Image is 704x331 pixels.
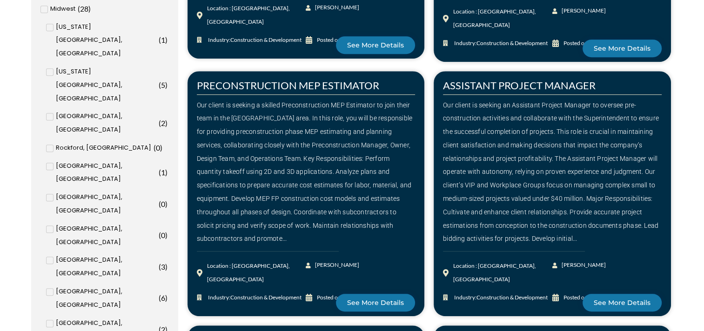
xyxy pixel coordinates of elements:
span: [GEOGRAPHIC_DATA], [GEOGRAPHIC_DATA] [56,159,156,186]
a: [PERSON_NAME] [552,4,607,18]
span: See More Details [594,299,650,306]
span: ( [159,262,161,271]
span: [PERSON_NAME] [313,258,359,272]
a: See More Details [583,294,662,311]
span: ( [159,231,161,239]
span: ( [159,168,161,177]
span: [US_STATE][GEOGRAPHIC_DATA], [GEOGRAPHIC_DATA] [56,65,156,105]
span: 6 [161,293,165,302]
a: [PERSON_NAME] [306,258,360,272]
span: Midwest [50,2,75,16]
a: See More Details [336,294,415,311]
span: [GEOGRAPHIC_DATA], [GEOGRAPHIC_DATA] [56,191,156,218]
span: [GEOGRAPHIC_DATA], [GEOGRAPHIC_DATA] [56,253,156,280]
div: Location : [GEOGRAPHIC_DATA], [GEOGRAPHIC_DATA] [453,259,552,286]
a: ASSISTANT PROJECT MANAGER [443,79,596,92]
span: [PERSON_NAME] [313,1,359,14]
div: Location : [GEOGRAPHIC_DATA], [GEOGRAPHIC_DATA] [207,2,306,29]
span: [US_STATE][GEOGRAPHIC_DATA], [GEOGRAPHIC_DATA] [56,20,156,60]
a: PRECONSTRUCTION MEP ESTIMATOR [197,79,379,92]
span: [GEOGRAPHIC_DATA], [GEOGRAPHIC_DATA] [56,110,156,137]
span: 3 [161,262,165,271]
span: [GEOGRAPHIC_DATA], [GEOGRAPHIC_DATA] [56,285,156,312]
span: ) [165,293,168,302]
span: ( [159,293,161,302]
span: 1 [161,168,165,177]
span: ( [159,119,161,127]
span: [PERSON_NAME] [559,4,606,18]
span: 2 [161,119,165,127]
span: ) [165,80,168,89]
span: ( [159,80,161,89]
a: [PERSON_NAME] [306,1,360,14]
span: See More Details [347,299,404,306]
span: ) [165,35,168,44]
span: 0 [161,231,165,239]
span: ) [165,262,168,271]
span: Rockford, [GEOGRAPHIC_DATA] [56,141,151,155]
a: [PERSON_NAME] [552,258,607,272]
span: ( [159,35,161,44]
span: [PERSON_NAME] [559,258,606,272]
span: 1 [161,35,165,44]
span: ) [88,4,91,13]
div: Our client is seeking an Assistant Project Manager to oversee pre-construction activities and col... [443,99,662,246]
span: ) [160,143,162,152]
span: ( [154,143,156,152]
div: Our client is seeking a skilled Preconstruction MEP Estimator to join their team in the [GEOGRAPH... [197,99,416,246]
span: 5 [161,80,165,89]
span: ) [165,231,168,239]
span: ) [165,168,168,177]
span: 0 [161,199,165,208]
span: 28 [80,4,88,13]
span: [GEOGRAPHIC_DATA], [GEOGRAPHIC_DATA] [56,222,156,249]
span: ) [165,119,168,127]
span: See More Details [347,42,404,48]
span: See More Details [594,45,650,52]
span: 0 [156,143,160,152]
span: ) [165,199,168,208]
span: ( [159,199,161,208]
span: ( [78,4,80,13]
a: See More Details [336,36,415,54]
div: Location : [GEOGRAPHIC_DATA], [GEOGRAPHIC_DATA] [453,5,552,32]
a: See More Details [583,40,662,57]
div: Location : [GEOGRAPHIC_DATA], [GEOGRAPHIC_DATA] [207,259,306,286]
